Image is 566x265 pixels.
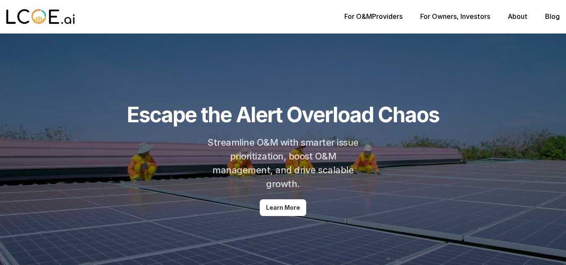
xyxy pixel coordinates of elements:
iframe: Chat Widget [524,225,566,265]
p: Learn More [266,204,300,211]
a: Blog [545,12,560,21]
p: Providers [344,13,403,21]
a: For Owners [420,12,457,21]
h1: Escape the Alert Overload Chaos [127,102,439,127]
a: About [508,12,527,21]
p: , Investors [420,13,490,21]
h2: Streamline O&M with smarter issue prioritization, boost O&M management, and drive scalable growth. [202,136,365,191]
a: Learn More [260,199,306,216]
a: For O&M [344,12,372,21]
